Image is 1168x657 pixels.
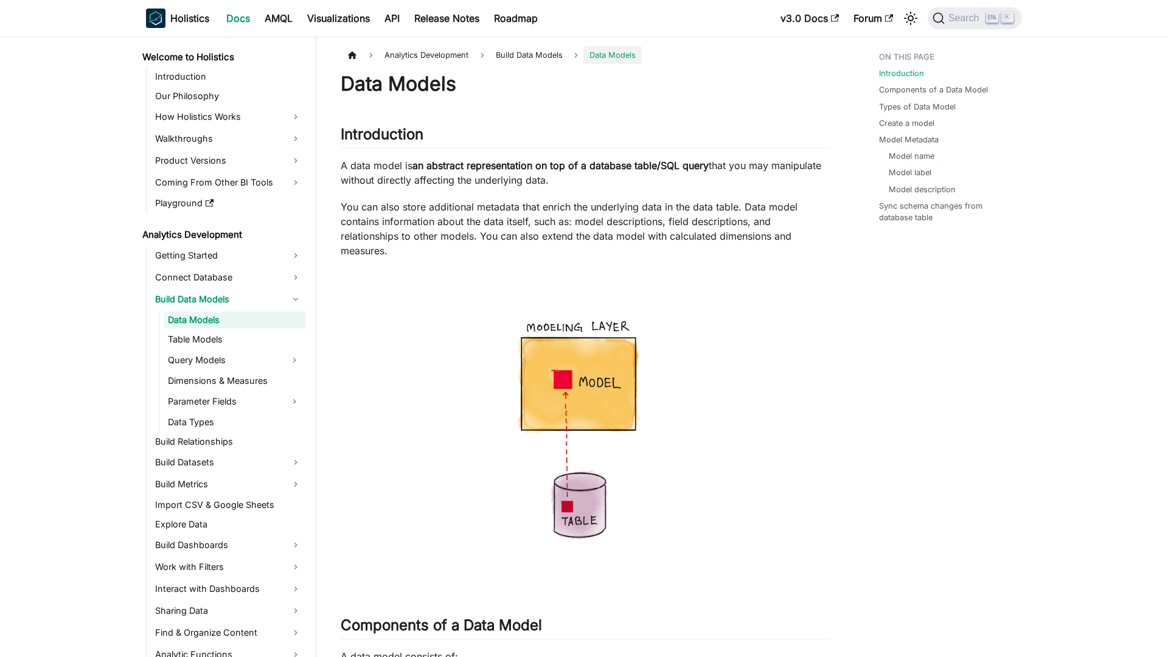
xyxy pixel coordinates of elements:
[341,72,830,96] h1: Data Models
[151,579,305,599] a: Interact with Dashboards
[487,9,545,28] a: Roadmap
[378,46,474,64] span: Analytics Development
[341,46,830,64] nav: Breadcrumbs
[341,158,830,187] p: A data model is that you may manipulate without directly affecting the underlying data.
[139,49,305,66] a: Welcome to Holistics
[151,557,305,577] a: Work with Filters
[151,129,305,148] a: Walkthroughs
[164,350,283,370] a: Query Models
[151,246,305,265] a: Getting Started
[879,200,1015,223] a: Sync schema changes from database table
[846,9,900,28] a: Forum
[151,88,305,105] a: Our Philosophy
[164,311,305,328] a: Data Models
[146,9,165,28] img: Holistics
[151,290,305,309] a: Build Data Models
[879,134,939,145] a: Model Metadata
[151,151,305,170] a: Product Versions
[151,623,305,642] a: Find & Organize Content
[945,13,987,24] span: Search
[928,7,1022,29] button: Search (Ctrl+K)
[151,173,305,192] a: Coming From Other BI Tools
[889,184,956,195] a: Model description
[879,101,956,113] a: Types of Data Model
[341,125,830,148] h2: Introduction
[151,433,305,450] a: Build Relationships
[583,46,642,64] span: Data Models
[139,226,305,243] a: Analytics Development
[151,107,305,127] a: How Holistics Works
[151,474,305,494] a: Build Metrics
[889,150,934,162] a: Model name
[879,84,988,96] a: Components of a Data Model
[164,331,305,348] a: Table Models
[134,36,316,657] nav: Docs sidebar
[889,167,931,178] a: Model label
[377,9,407,28] a: API
[1001,12,1013,23] kbd: K
[164,414,305,431] a: Data Types
[151,601,305,620] a: Sharing Data
[773,9,846,28] a: v3.0 Docs
[151,68,305,85] a: Introduction
[170,11,209,26] b: Holistics
[412,159,709,172] strong: an abstract representation on top of a database table/SQL query
[146,9,209,28] a: HolisticsHolistics
[283,392,305,411] button: Expand sidebar category 'Parameter Fields'
[257,9,300,28] a: AMQL
[341,46,364,64] a: Home page
[151,516,305,533] a: Explore Data
[341,200,830,258] p: You can also store additional metadata that enrich the underlying data in the data table. Data mo...
[151,453,305,472] a: Build Datasets
[219,9,257,28] a: Docs
[151,268,305,287] a: Connect Database
[490,46,569,64] span: Build Data Models
[283,350,305,370] button: Expand sidebar category 'Query Models'
[341,616,830,639] h2: Components of a Data Model
[164,392,283,411] a: Parameter Fields
[901,9,920,28] button: Switch between dark and light mode (currently light mode)
[879,68,924,79] a: Introduction
[151,535,305,555] a: Build Dashboards
[300,9,377,28] a: Visualizations
[151,496,305,513] a: Import CSV & Google Sheets
[151,195,305,212] a: Playground
[164,372,305,389] a: Dimensions & Measures
[407,9,487,28] a: Release Notes
[879,117,934,129] a: Create a model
